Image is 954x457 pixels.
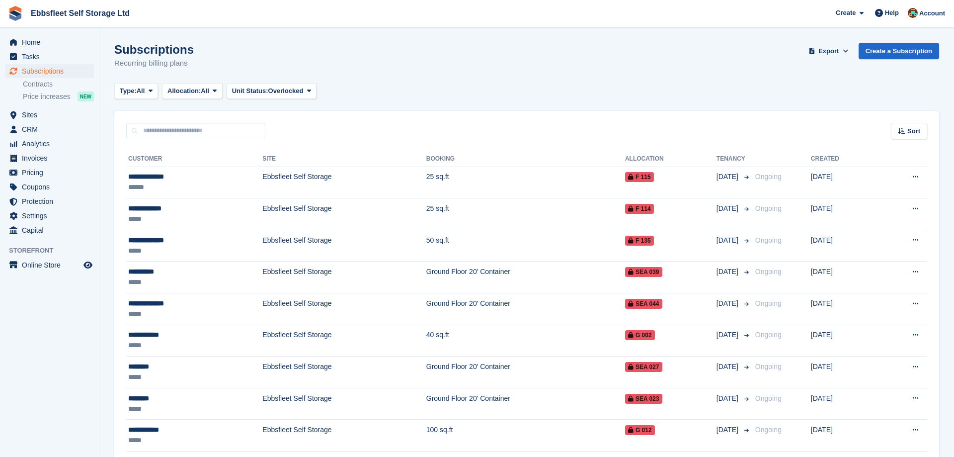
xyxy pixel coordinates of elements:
p: Recurring billing plans [114,58,194,69]
td: 25 sq.ft [426,198,625,230]
td: Ebbsfleet Self Storage [262,388,426,420]
a: menu [5,108,94,122]
a: menu [5,209,94,223]
td: [DATE] [811,262,878,293]
span: Ongoing [755,394,782,402]
span: Ongoing [755,426,782,434]
span: Protection [22,194,81,208]
td: Ebbsfleet Self Storage [262,420,426,452]
span: Unit Status: [232,86,268,96]
th: Allocation [625,151,716,167]
td: 50 sq.ft [426,230,625,262]
span: SEA 039 [625,267,662,277]
span: [DATE] [716,330,740,340]
span: [DATE] [716,298,740,309]
span: Account [919,8,945,18]
span: Ongoing [755,268,782,275]
span: G 002 [625,330,655,340]
span: [DATE] [716,425,740,435]
a: menu [5,258,94,272]
td: [DATE] [811,388,878,420]
span: Subscriptions [22,64,81,78]
span: Price increases [23,92,71,101]
a: menu [5,194,94,208]
a: menu [5,137,94,151]
button: Allocation: All [162,83,223,99]
a: menu [5,166,94,180]
td: Ebbsfleet Self Storage [262,230,426,262]
span: Help [885,8,899,18]
span: Export [818,46,839,56]
td: Ebbsfleet Self Storage [262,262,426,293]
span: Settings [22,209,81,223]
h1: Subscriptions [114,43,194,56]
a: Ebbsfleet Self Storage Ltd [27,5,134,21]
td: [DATE] [811,357,878,388]
span: Capital [22,223,81,237]
span: Home [22,35,81,49]
span: CRM [22,122,81,136]
td: 100 sq.ft [426,420,625,452]
span: All [201,86,209,96]
th: Site [262,151,426,167]
a: menu [5,50,94,64]
td: Ebbsfleet Self Storage [262,167,426,198]
span: Analytics [22,137,81,151]
td: [DATE] [811,420,878,452]
th: Created [811,151,878,167]
th: Booking [426,151,625,167]
th: Customer [126,151,262,167]
button: Unit Status: Overlocked [227,83,317,99]
a: menu [5,122,94,136]
span: Type: [120,86,137,96]
td: Ebbsfleet Self Storage [262,357,426,388]
a: menu [5,180,94,194]
span: Online Store [22,258,81,272]
span: SEA 023 [625,394,662,404]
a: menu [5,223,94,237]
td: 40 sq.ft [426,325,625,357]
td: [DATE] [811,325,878,357]
button: Type: All [114,83,158,99]
a: Contracts [23,80,94,89]
span: [DATE] [716,267,740,277]
span: Invoices [22,151,81,165]
td: Ebbsfleet Self Storage [262,293,426,325]
span: Sort [907,126,920,136]
td: [DATE] [811,293,878,325]
span: F 114 [625,204,654,214]
span: Ongoing [755,236,782,244]
span: Pricing [22,166,81,180]
td: Ground Floor 20' Container [426,262,625,293]
img: George Spring [908,8,918,18]
span: [DATE] [716,393,740,404]
td: Ground Floor 20' Container [426,357,625,388]
a: menu [5,151,94,165]
a: Price increases NEW [23,91,94,102]
span: Ongoing [755,363,782,370]
td: [DATE] [811,167,878,198]
span: Tasks [22,50,81,64]
span: Storefront [9,246,99,256]
span: [DATE] [716,362,740,372]
span: Allocation: [167,86,201,96]
td: Ground Floor 20' Container [426,293,625,325]
td: Ebbsfleet Self Storage [262,325,426,357]
span: Ongoing [755,299,782,307]
span: Ongoing [755,173,782,181]
span: All [137,86,145,96]
span: F 135 [625,236,654,246]
th: Tenancy [716,151,751,167]
a: Preview store [82,259,94,271]
span: F 115 [625,172,654,182]
td: Ebbsfleet Self Storage [262,198,426,230]
span: SEA 044 [625,299,662,309]
span: [DATE] [716,203,740,214]
span: G 012 [625,425,655,435]
span: Sites [22,108,81,122]
span: Overlocked [268,86,304,96]
img: stora-icon-8386f47178a22dfd0bd8f6a31ec36ba5ce8667c1dd55bd0f319d3a0aa187defe.svg [8,6,23,21]
span: Ongoing [755,204,782,212]
span: [DATE] [716,172,740,182]
span: [DATE] [716,235,740,246]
